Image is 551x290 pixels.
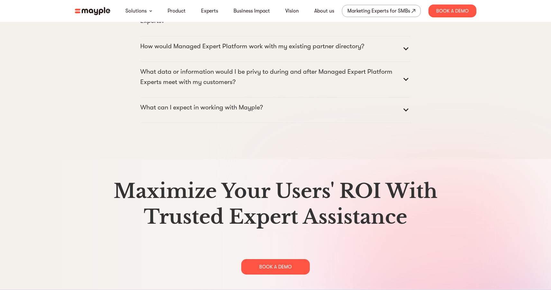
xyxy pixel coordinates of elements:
div: BOOK A DEMO [241,259,310,275]
a: About us [314,7,334,15]
a: Experts [201,7,218,15]
a: Business Impact [234,7,270,15]
p: What can I expect in working with Mayple? [140,102,263,113]
p: What data or information would I be privy to during and after Managed Expert Platform Experts mee... [140,67,401,87]
summary: How would Managed Expert Platform work with my existing partner directory? [140,41,411,57]
p: How would Managed Expert Platform work with my existing partner directory? [140,41,364,51]
a: Marketing Experts for SMBs [342,5,421,17]
summary: What data or information would I be privy to during and after Managed Expert Platform Experts mee... [140,67,411,92]
a: Vision [285,7,299,15]
img: mayple-logo [75,7,110,15]
h2: Maximize Your Users' ROI With Trusted Expert Assistance [78,178,474,230]
a: Product [168,7,186,15]
div: Marketing Experts for SMBs [347,6,410,15]
a: Solutions [125,7,147,15]
div: Book A Demo [428,5,476,17]
summary: What can I expect in working with Mayple? [140,102,411,118]
img: arrow-down [149,10,152,12]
